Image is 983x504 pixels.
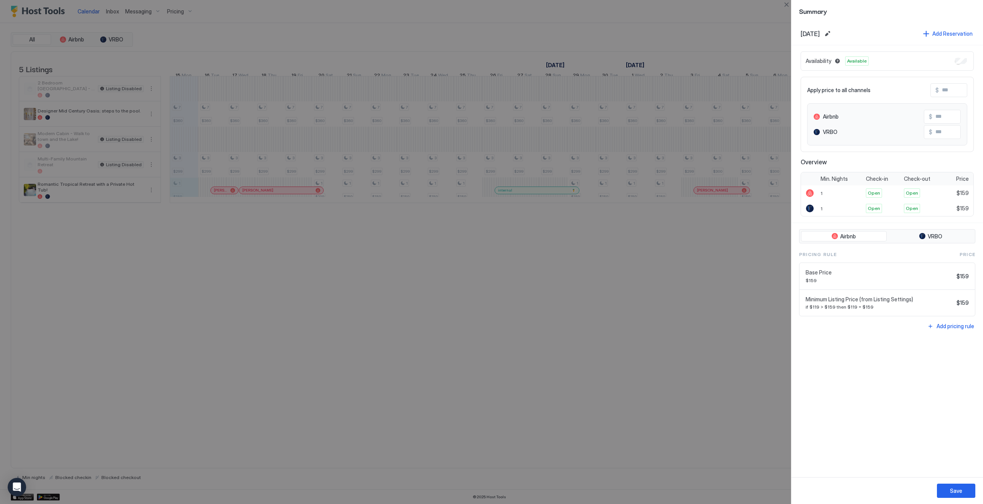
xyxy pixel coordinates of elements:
[799,251,837,258] span: Pricing Rule
[807,87,870,94] span: Apply price to all channels
[806,304,953,310] span: if $119 > $159 then $119 = $159
[8,478,26,496] div: Open Intercom Messenger
[801,30,820,38] span: [DATE]
[926,321,975,331] button: Add pricing rule
[956,175,969,182] span: Price
[823,29,832,38] button: Edit date range
[840,233,856,240] span: Airbnb
[868,205,880,212] span: Open
[833,56,842,66] button: Blocked dates override all pricing rules and remain unavailable until manually unblocked
[960,251,975,258] span: Price
[821,175,848,182] span: Min. Nights
[806,296,953,303] span: Minimum Listing Price (from Listing Settings)
[937,484,975,498] button: Save
[932,30,973,38] div: Add Reservation
[928,233,942,240] span: VRBO
[806,269,953,276] span: Base Price
[866,175,888,182] span: Check-in
[937,322,974,330] div: Add pricing rule
[906,205,918,212] span: Open
[868,190,880,197] span: Open
[935,87,939,94] span: $
[847,58,867,64] span: Available
[957,273,969,280] span: $159
[922,28,974,39] button: Add Reservation
[806,58,831,64] span: Availability
[888,231,974,242] button: VRBO
[906,190,918,197] span: Open
[957,299,969,306] span: $159
[799,229,975,244] div: tab-group
[799,6,975,16] span: Summary
[801,231,887,242] button: Airbnb
[904,175,930,182] span: Check-out
[957,205,969,212] span: $159
[823,113,839,120] span: Airbnb
[957,190,969,197] span: $159
[801,158,974,166] span: Overview
[823,129,837,136] span: VRBO
[929,129,932,136] span: $
[929,113,932,120] span: $
[821,190,822,196] span: 1
[806,278,953,283] span: $159
[821,206,822,212] span: 1
[950,487,962,495] div: Save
